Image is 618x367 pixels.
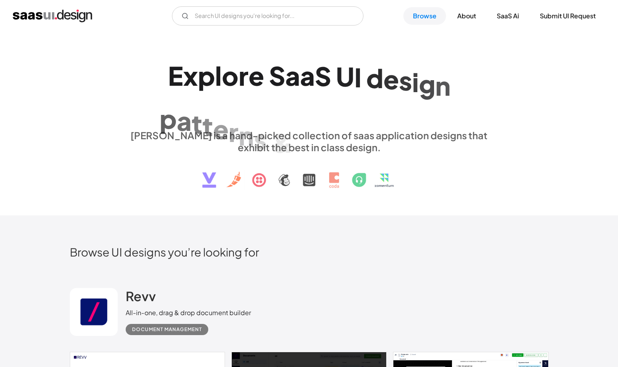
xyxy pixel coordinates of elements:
[202,110,213,141] div: t
[126,60,493,122] h1: Explore SaaS UI design patterns & interactions.
[269,60,285,91] div: S
[285,60,300,91] div: a
[254,123,267,154] div: s
[412,67,419,97] div: i
[222,60,239,91] div: o
[198,60,215,91] div: p
[300,60,315,91] div: a
[239,120,254,150] div: n
[172,6,363,26] form: Email Form
[132,325,202,334] div: Document Management
[354,62,361,93] div: I
[70,245,549,259] h2: Browse UI designs you’re looking for
[487,7,529,25] a: SaaS Ai
[366,63,383,93] div: d
[160,103,177,134] div: p
[188,153,430,195] img: text, icon, saas logo
[213,113,229,144] div: e
[403,7,446,25] a: Browse
[315,61,331,91] div: S
[448,7,486,25] a: About
[272,127,292,158] div: &
[239,60,249,91] div: r
[399,65,412,96] div: s
[183,60,198,91] div: x
[435,70,450,101] div: n
[168,60,183,91] div: E
[126,288,156,304] h2: Revv
[177,105,192,136] div: a
[419,68,435,99] div: g
[249,60,264,91] div: e
[172,6,363,26] input: Search UI designs you're looking for...
[336,61,354,92] div: U
[215,60,222,91] div: l
[192,108,202,138] div: t
[126,308,251,318] div: All-in-one, drag & drop document builder
[126,129,493,153] div: [PERSON_NAME] is a hand-picked collection of saas application designs that exhibit the best in cl...
[383,64,399,95] div: e
[530,7,605,25] a: Submit UI Request
[126,288,156,308] a: Revv
[229,116,239,147] div: r
[13,10,92,22] a: home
